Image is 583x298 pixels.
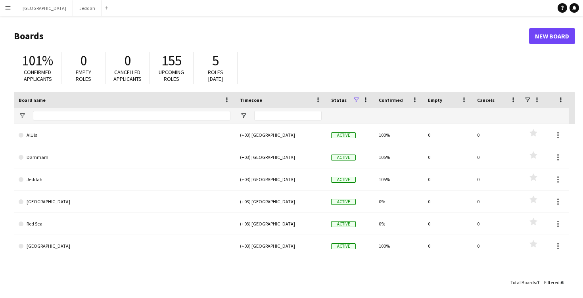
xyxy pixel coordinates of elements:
a: Red Sea [19,213,230,235]
a: [GEOGRAPHIC_DATA] [19,235,230,257]
div: 0 [423,191,472,212]
button: [GEOGRAPHIC_DATA] [16,0,73,16]
span: 101% [22,52,53,69]
span: Active [331,132,356,138]
span: Active [331,243,356,249]
h1: Boards [14,30,529,42]
div: 105% [374,168,423,190]
div: 100% [374,124,423,146]
div: : [510,275,539,290]
div: 0 [423,168,472,190]
span: Active [331,177,356,183]
span: Board name [19,97,46,103]
a: Jeddah [19,168,230,191]
span: Total Boards [510,279,536,285]
span: Cancelled applicants [113,69,142,82]
span: Empty roles [76,69,91,82]
button: Open Filter Menu [240,112,247,119]
div: 0 [472,191,522,212]
input: Board name Filter Input [33,111,230,120]
span: Roles [DATE] [208,69,223,82]
span: 7 [537,279,539,285]
span: Empty [428,97,442,103]
div: 0 [472,124,522,146]
span: Active [331,221,356,227]
div: 0 [423,146,472,168]
span: 6 [561,279,563,285]
div: 105% [374,146,423,168]
a: New Board [529,28,575,44]
input: Timezone Filter Input [254,111,322,120]
span: Active [331,199,356,205]
div: : [544,275,563,290]
span: Confirmed [379,97,403,103]
div: 0 [472,168,522,190]
span: Status [331,97,347,103]
div: (+03) [GEOGRAPHIC_DATA] [235,235,326,257]
span: Filtered [544,279,560,285]
a: AlUla [19,124,230,146]
div: 0 [472,213,522,235]
button: Open Filter Menu [19,112,26,119]
span: 0 [124,52,131,69]
div: 0% [374,191,423,212]
div: 100% [374,235,423,257]
div: (+03) [GEOGRAPHIC_DATA] [235,213,326,235]
div: (+03) [GEOGRAPHIC_DATA] [235,146,326,168]
span: 155 [161,52,182,69]
span: Confirmed applicants [24,69,52,82]
div: 0 [423,124,472,146]
div: 0 [423,235,472,257]
a: [GEOGRAPHIC_DATA] [19,191,230,213]
div: 0 [472,146,522,168]
div: (+03) [GEOGRAPHIC_DATA] [235,191,326,212]
div: (+03) [GEOGRAPHIC_DATA] [235,168,326,190]
span: 5 [212,52,219,69]
span: Active [331,155,356,160]
a: Dammam [19,146,230,168]
div: 0 [423,213,472,235]
div: 0% [374,213,423,235]
button: Jeddah [73,0,102,16]
div: (+03) [GEOGRAPHIC_DATA] [235,124,326,146]
span: Timezone [240,97,262,103]
span: Upcoming roles [159,69,184,82]
span: Cancels [477,97,495,103]
div: 0 [472,235,522,257]
span: 0 [80,52,87,69]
